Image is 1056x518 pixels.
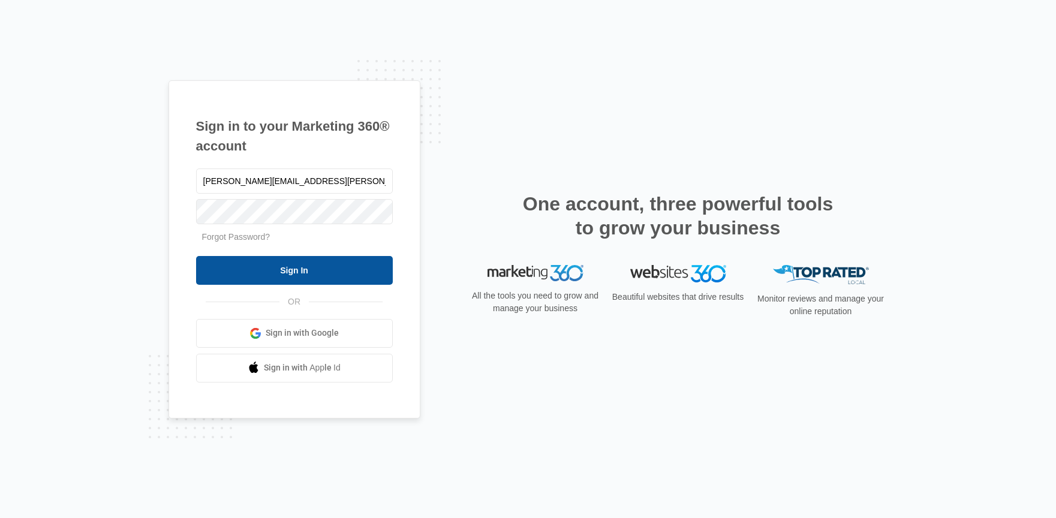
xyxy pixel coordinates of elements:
[773,265,869,285] img: Top Rated Local
[468,290,603,315] p: All the tools you need to grow and manage your business
[196,256,393,285] input: Sign In
[488,265,583,282] img: Marketing 360
[264,362,341,374] span: Sign in with Apple Id
[630,265,726,282] img: Websites 360
[611,291,745,303] p: Beautiful websites that drive results
[196,354,393,383] a: Sign in with Apple Id
[202,232,270,242] a: Forgot Password?
[279,296,309,308] span: OR
[196,319,393,348] a: Sign in with Google
[196,168,393,194] input: Email
[754,293,888,318] p: Monitor reviews and manage your online reputation
[196,116,393,156] h1: Sign in to your Marketing 360® account
[266,327,339,339] span: Sign in with Google
[519,192,837,240] h2: One account, three powerful tools to grow your business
